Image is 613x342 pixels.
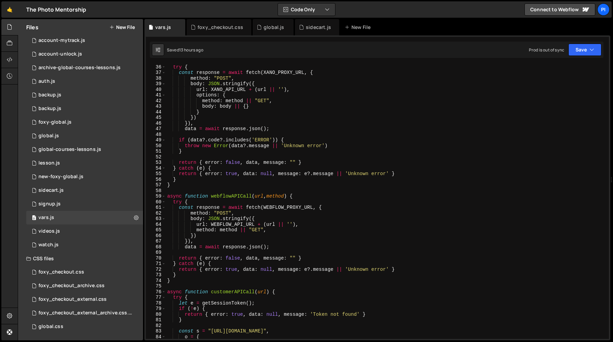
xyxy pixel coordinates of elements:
div: lesson.js [38,160,60,166]
div: 54 [146,166,166,171]
div: 64 [146,222,166,228]
div: The Photo Mentorship [26,5,86,14]
div: global.css [38,324,63,330]
div: 66 [146,233,166,239]
div: 59 [146,193,166,199]
button: Save [568,44,601,56]
div: account-unlock.js [38,51,82,57]
button: New File [109,25,135,30]
div: 75 [146,283,166,289]
div: 40 [146,87,166,93]
div: 77 [146,295,166,300]
div: 13533/38978.js [26,211,143,224]
h2: Files [26,24,38,31]
div: 48 [146,132,166,138]
div: foxy_checkout_external_archive.css.css [38,310,132,316]
div: account-mytrack.js [38,37,85,44]
div: 55 [146,171,166,177]
div: 13 hours ago [179,47,203,53]
div: 37 [146,70,166,76]
div: 57 [146,182,166,188]
div: 45 [146,115,166,121]
div: foxy-global.js [38,119,72,125]
span: 0 [32,216,36,221]
div: 73 [146,272,166,278]
div: 56 [146,177,166,183]
div: 36 [146,64,166,70]
div: foxy_checkout_archive.css [38,283,105,289]
div: 13533/43446.js [26,184,143,197]
div: 13533/39483.js [26,129,143,143]
div: 49 [146,137,166,143]
div: 79 [146,306,166,312]
div: 43 [146,104,166,109]
div: auth.js [38,78,55,84]
div: 67 [146,238,166,244]
div: 72 [146,267,166,273]
div: 46 [146,121,166,126]
div: 13533/45031.js [26,102,143,115]
div: 13533/40053.js [26,170,143,184]
a: Pi [597,3,610,16]
div: videos.js [38,228,60,234]
div: vars.js [38,215,54,221]
div: 84 [146,334,166,340]
div: New File [345,24,373,31]
div: signup.js [38,201,61,207]
div: 82 [146,323,166,329]
div: 51 [146,149,166,154]
div: 78 [146,300,166,306]
div: backup.js [38,106,61,112]
div: global-courses-lessons.js [38,146,101,153]
div: 58 [146,188,166,194]
div: watch.js [38,242,59,248]
div: 13533/34034.js [26,75,143,88]
div: 76 [146,289,166,295]
a: 🤙 [1,1,18,18]
div: new-foxy-global.js [38,174,83,180]
div: foxy_checkout_external.css [38,296,107,302]
div: 13533/42246.js [26,224,143,238]
div: archive-global-courses-lessons.js [38,65,121,71]
div: 39 [146,81,166,87]
div: sidecart.js [38,187,64,193]
div: 68 [146,244,166,250]
div: sidecart.js [306,24,331,31]
div: 53 [146,160,166,166]
div: 70 [146,255,166,261]
a: Connect to Webflow [524,3,595,16]
div: 71 [146,261,166,267]
div: CSS files [18,252,143,265]
div: 13533/44030.css [26,279,143,293]
div: 13533/38527.js [26,238,143,252]
div: 50 [146,143,166,149]
div: 41 [146,92,166,98]
div: 61 [146,205,166,211]
div: 65 [146,227,166,233]
div: 63 [146,216,166,222]
div: 13533/34219.js [26,115,143,129]
div: 13533/38507.css [26,265,143,279]
div: 69 [146,250,166,255]
div: vars.js [155,24,171,31]
div: 52 [146,154,166,160]
div: 44 [146,109,166,115]
div: Saved [167,47,203,53]
div: 62 [146,211,166,216]
div: 13533/35472.js [26,156,143,170]
div: 47 [146,126,166,132]
div: foxy_checkout.css [198,24,243,31]
div: 83 [146,328,166,334]
div: 38 [146,76,166,81]
div: 13533/44029.css [26,306,145,320]
div: 81 [146,317,166,323]
div: 13533/38628.js [26,34,143,47]
div: 13533/38747.css [26,293,143,306]
div: 74 [146,278,166,284]
div: 13533/41206.js [26,47,143,61]
div: 42 [146,98,166,104]
div: foxy_checkout.css [38,269,84,275]
div: backup.js [38,92,61,98]
div: Prod is out of sync [529,47,564,53]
